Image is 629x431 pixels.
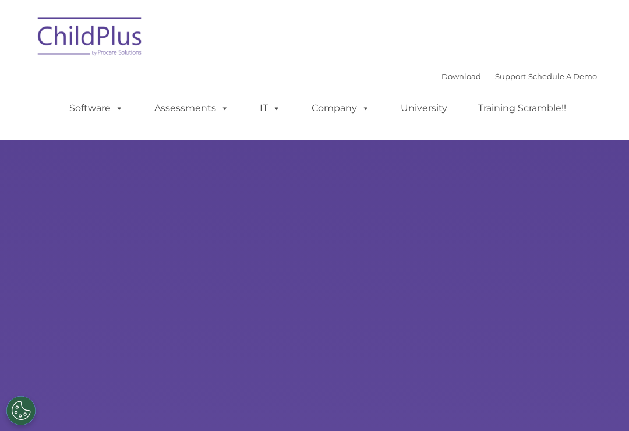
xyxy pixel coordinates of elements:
[495,72,526,81] a: Support
[32,9,149,68] img: ChildPlus by Procare Solutions
[441,72,481,81] a: Download
[6,396,36,425] button: Cookies Settings
[467,97,578,120] a: Training Scramble!!
[248,97,292,120] a: IT
[441,72,597,81] font: |
[528,72,597,81] a: Schedule A Demo
[389,97,459,120] a: University
[58,97,135,120] a: Software
[300,97,381,120] a: Company
[143,97,241,120] a: Assessments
